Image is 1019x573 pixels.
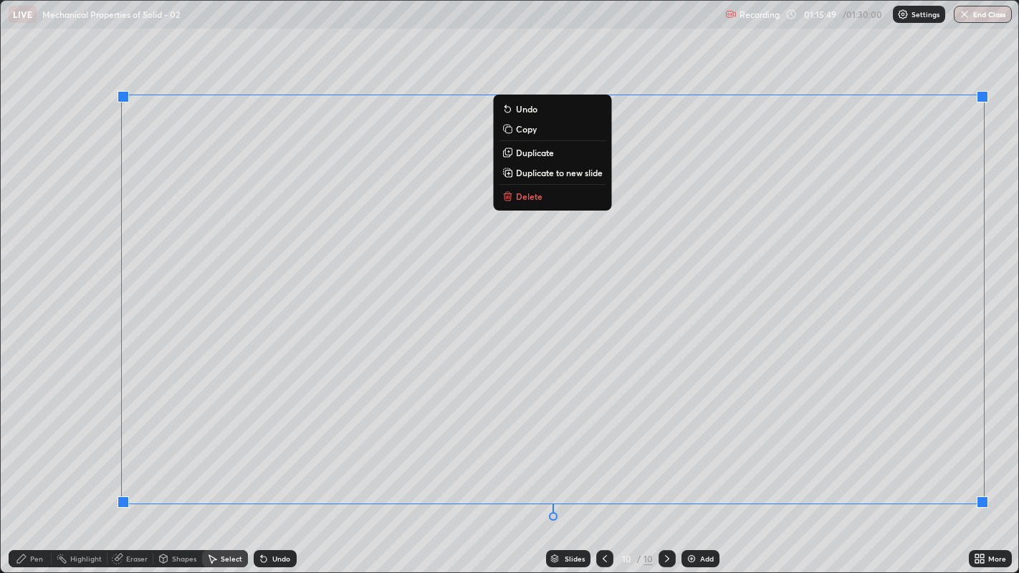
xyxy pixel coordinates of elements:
[516,147,554,158] p: Duplicate
[499,188,606,205] button: Delete
[988,555,1006,562] div: More
[126,555,148,562] div: Eraser
[499,120,606,138] button: Copy
[897,9,909,20] img: class-settings-icons
[499,100,606,117] button: Undo
[516,103,537,115] p: Undo
[70,555,102,562] div: Highlight
[740,9,780,20] p: Recording
[636,554,641,563] div: /
[725,9,737,20] img: recording.375f2c34.svg
[221,555,242,562] div: Select
[516,167,603,178] p: Duplicate to new slide
[499,164,606,181] button: Duplicate to new slide
[172,555,196,562] div: Shapes
[565,555,585,562] div: Slides
[959,9,970,20] img: end-class-cross
[954,6,1012,23] button: End Class
[644,552,653,565] div: 10
[516,191,542,202] p: Delete
[912,11,939,18] p: Settings
[272,555,290,562] div: Undo
[499,144,606,161] button: Duplicate
[42,9,180,20] p: Mechanical Properties of Solid - 02
[30,555,43,562] div: Pen
[619,554,633,563] div: 10
[13,9,32,20] p: LIVE
[686,553,697,564] img: add-slide-button
[516,123,537,135] p: Copy
[700,555,714,562] div: Add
